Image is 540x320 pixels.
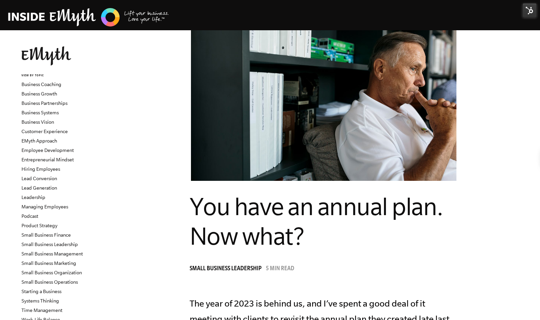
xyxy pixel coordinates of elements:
a: Customer Experience [21,129,68,134]
a: Small Business Finance [21,232,71,238]
a: Small Business Management [21,251,83,256]
a: Hiring Employees [21,166,60,172]
div: Widget de chat [506,288,540,320]
a: Lead Generation [21,185,57,191]
a: Small Business Organization [21,270,82,275]
span: Small Business Leadership [190,266,261,273]
a: Business Partnerships [21,101,67,106]
span: You have an annual plan. Now what? [190,193,443,250]
a: Starting a Business [21,289,61,294]
h6: VIEW BY TOPIC [21,74,102,78]
a: Managing Employees [21,204,68,209]
a: Podcast [21,213,38,219]
a: Business Growth [21,91,57,96]
img: EMyth Business Coaching [8,7,169,28]
a: Lead Conversion [21,176,57,181]
a: Entrepreneurial Mindset [21,157,74,162]
a: Business Systems [21,110,59,115]
p: 5 min read [266,266,294,273]
img: EMyth [21,46,71,66]
a: Small Business Leadership [190,266,265,273]
a: EMyth Approach [21,138,57,144]
a: Small Business Leadership [21,242,78,247]
iframe: Chat Widget [506,288,540,320]
a: Systems Thinking [21,298,59,304]
a: Business Vision [21,119,54,125]
a: Small Business Marketing [21,261,76,266]
a: Business Coaching [21,82,61,87]
a: Employee Development [21,148,74,153]
a: Product Strategy [21,223,57,228]
a: Small Business Operations [21,279,78,285]
a: Time Management [21,308,62,313]
img: HubSpot Tools Menu Toggle [523,3,537,17]
a: Leadership [21,195,45,200]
